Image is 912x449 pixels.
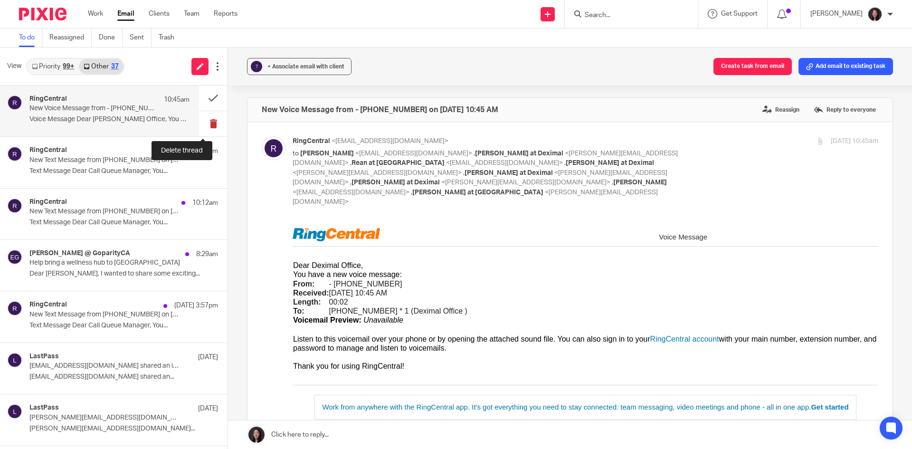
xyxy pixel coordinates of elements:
[198,404,218,413] p: [DATE]
[0,135,585,144] p: Thank you for using RingCentral!
[475,150,563,157] span: [PERSON_NAME] at Deximal
[474,150,475,157] span: ,
[0,26,585,144] div: Dear Deximal Office,
[293,138,330,144] span: RingCentral
[29,198,67,206] h4: RingCentral
[130,29,152,47] a: Sent
[0,72,28,80] strong: Length:
[7,353,22,368] img: svg%3E
[29,373,218,381] p: [EMAIL_ADDRESS][DOMAIN_NAME] shared an...
[0,81,12,89] strong: To:
[0,63,37,71] strong: Received:
[214,9,237,19] a: Reports
[798,58,893,75] button: Add email to existing task
[366,7,415,15] span: Voice Message
[29,301,67,309] h4: RingCentral
[22,169,563,193] td: Work from anywhere with the RingCentral app. It's got everything you need to stay connected: team...
[613,179,667,186] span: [PERSON_NAME]
[29,105,158,113] p: New Voice Message from - [PHONE_NUMBER] on [DATE] 10:45 AM
[7,249,22,265] img: svg%3E
[29,425,218,433] p: [PERSON_NAME][EMAIL_ADDRESS][DOMAIN_NAME]...
[332,138,448,144] span: <[EMAIL_ADDRESS][DOMAIN_NAME]>
[164,95,190,105] p: 10:45am
[612,179,613,186] span: ,
[29,414,180,422] p: [PERSON_NAME][EMAIL_ADDRESS][DOMAIN_NAME] shared an item with you
[29,146,67,154] h4: RingCentral
[19,29,42,47] a: To do
[566,160,654,166] span: [PERSON_NAME] at Deximal
[29,208,180,216] p: New Text Message from [PHONE_NUMBER] on [DATE] 10:12 AM
[247,58,351,75] button: ? + Associate email with client
[262,136,285,160] img: svg%3E
[293,170,462,176] span: <[PERSON_NAME][EMAIL_ADDRESS][DOMAIN_NAME]>
[29,404,59,412] h4: LastPass
[198,353,218,362] p: [DATE]
[29,311,180,319] p: New Text Message from [PHONE_NUMBER] on [DATE] 3:57 PM
[351,179,440,186] span: [PERSON_NAME] at Deximal
[7,301,22,316] img: svg%3E
[760,103,802,117] label: Reassign
[7,198,22,213] img: svg%3E
[411,189,412,196] span: ,
[811,103,878,117] label: Reply to everyone
[29,362,180,370] p: [EMAIL_ADDRESS][DOMAIN_NAME] shared an item with you
[7,61,21,71] span: View
[463,170,465,176] span: ,
[358,109,427,117] a: RingCentral account
[446,160,563,166] span: <[EMAIL_ADDRESS][DOMAIN_NAME]>
[867,7,883,22] img: Lili%20square.jpg
[149,9,170,19] a: Clients
[29,322,218,330] p: Text Message Dear Call Queue Manager, You...
[0,54,22,62] strong: From:
[29,259,180,267] p: Help bring a wellness hub to [GEOGRAPHIC_DATA]
[810,9,863,19] p: [PERSON_NAME]
[196,249,218,259] p: 8:29am
[0,203,462,225] span: By subscribing to and/or using RingCentral, you acknowledge agreement to our . Copyright 2025 Rin...
[111,63,119,70] div: 37
[300,150,354,157] span: [PERSON_NAME]
[29,270,218,278] p: Dear [PERSON_NAME], I wanted to share some exciting...
[0,90,69,98] b: Voicemail Preview:
[29,167,218,175] p: Text Message Dear Call Queue Manager, You...
[7,146,22,162] img: svg%3E
[117,9,134,19] a: Email
[0,108,585,126] div: Listen to this voicemail over your phone or by opening the attached sound file. You can also sign...
[441,179,610,186] span: <[PERSON_NAME][EMAIL_ADDRESS][DOMAIN_NAME]>
[350,160,351,166] span: ,
[174,301,218,310] p: [DATE] 3:57pm
[71,90,111,98] i: Unavailable
[29,353,59,361] h4: LastPass
[159,29,181,47] a: Trash
[29,95,67,103] h4: RingCentral
[564,160,566,166] span: ,
[49,29,92,47] a: Reassigned
[721,10,758,17] span: Get Support
[267,64,344,69] span: + Associate email with client
[251,61,262,72] div: ?
[293,150,299,157] span: to
[351,160,445,166] span: Rean at [GEOGRAPHIC_DATA]
[37,71,175,80] td: 00:02
[184,9,199,19] a: Team
[37,53,175,62] td: - [PHONE_NUMBER]
[831,136,878,146] p: [DATE] 10:45am
[27,59,79,74] a: Priority99+
[99,29,123,47] a: Done
[192,198,218,208] p: 10:12am
[293,189,409,196] span: <[EMAIL_ADDRESS][DOMAIN_NAME]>
[37,62,175,71] td: [DATE] 10:45 AM
[88,9,103,19] a: Work
[713,58,792,75] button: Create task from email
[29,156,180,164] p: New Text Message from [PHONE_NUMBER] on [DATE] 10:13 AM
[465,170,553,176] span: [PERSON_NAME] at Deximal
[262,105,498,115] h4: New Voice Message from - [PHONE_NUMBER] on [DATE] 10:45 AM
[355,150,472,157] span: <[EMAIL_ADDRESS][DOMAIN_NAME]>
[350,179,351,186] span: ,
[0,44,585,53] p: You have a new voice message:
[37,80,175,89] td: [PHONE_NUMBER] * 1 (Deximal Office )
[29,115,190,124] p: Voice Message Dear [PERSON_NAME] Office, You have...
[218,203,254,210] a: Terms of Use
[63,63,74,70] div: 99+
[518,177,556,185] a: Get started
